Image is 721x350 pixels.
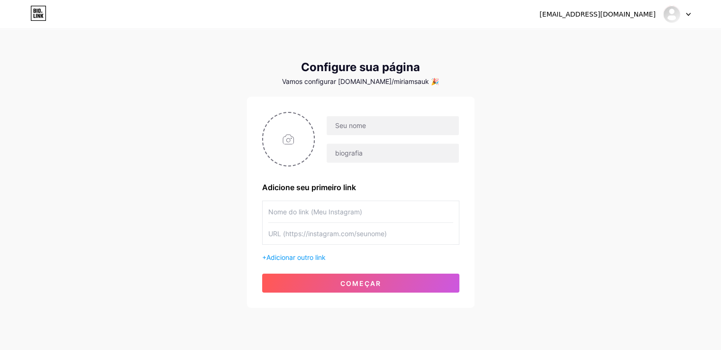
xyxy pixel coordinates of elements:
[327,144,458,163] input: biografia
[262,183,356,192] font: Adicione seu primeiro link
[282,77,439,85] font: Vamos configurar [DOMAIN_NAME]/miriamsauk 🎉
[539,10,656,18] font: [EMAIL_ADDRESS][DOMAIN_NAME]
[268,201,453,222] input: Nome do link (Meu Instagram)
[663,5,681,23] img: Miriam Santos
[340,279,381,287] font: começar
[262,253,266,261] font: +
[268,223,453,244] input: URL (https://instagram.com/seunome)
[262,274,459,293] button: começar
[327,116,458,135] input: Seu nome
[301,60,420,74] font: Configure sua página
[266,253,326,261] font: Adicionar outro link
